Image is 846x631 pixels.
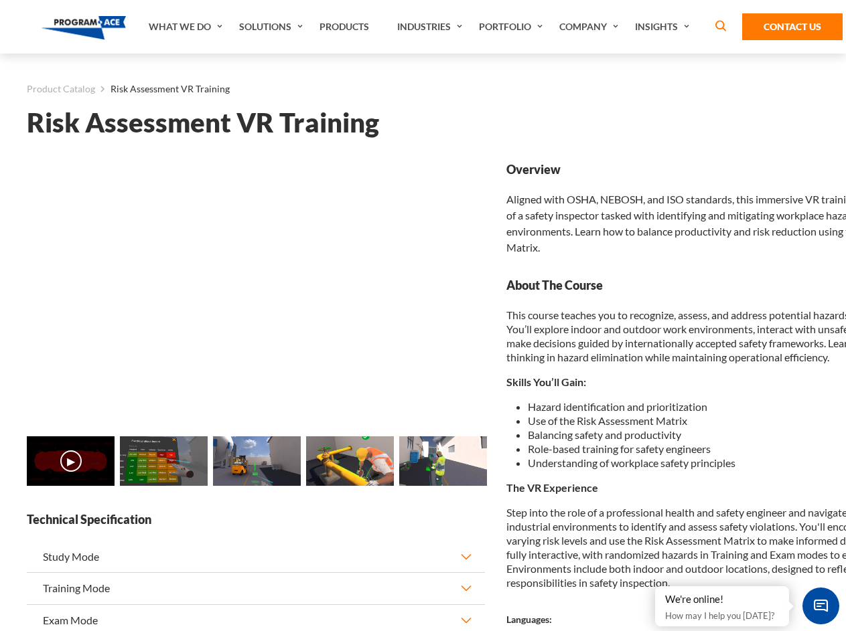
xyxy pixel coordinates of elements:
[27,436,115,486] img: Risk Assessment VR Training - Video 0
[27,511,485,528] strong: Technical Specification
[120,436,208,486] img: Risk Assessment VR Training - Preview 1
[306,436,394,486] img: Risk Assessment VR Training - Preview 3
[95,80,230,98] li: Risk Assessment VR Training
[802,588,839,624] span: Chat Widget
[27,80,95,98] a: Product Catalog
[27,541,485,572] button: Study Mode
[27,573,485,604] button: Training Mode
[399,436,487,486] img: Risk Assessment VR Training - Preview 4
[665,593,779,606] div: We're online!
[213,436,301,486] img: Risk Assessment VR Training - Preview 2
[665,608,779,624] p: How may I help you [DATE]?
[506,614,552,625] strong: Languages:
[60,450,82,472] button: ▶
[27,161,485,419] iframe: Risk Assessment VR Training - Video 0
[42,16,127,39] img: Program-Ace
[742,13,843,40] a: Contact Us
